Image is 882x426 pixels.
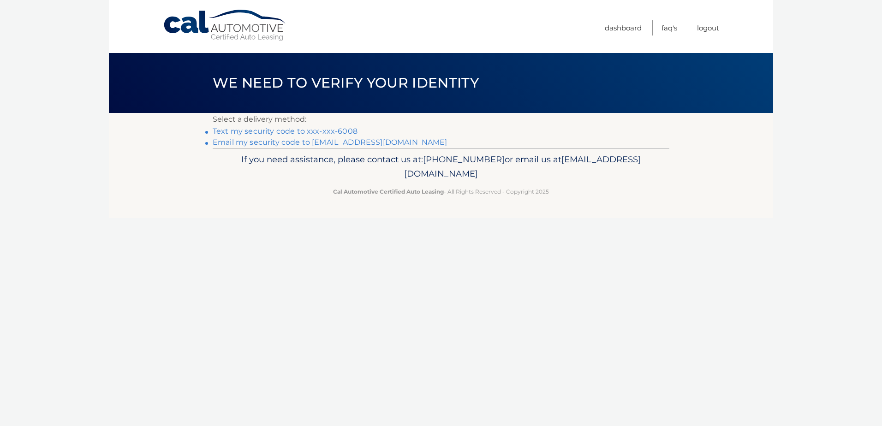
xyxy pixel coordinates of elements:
p: If you need assistance, please contact us at: or email us at [219,152,663,182]
p: Select a delivery method: [213,113,669,126]
a: Dashboard [605,20,642,35]
span: We need to verify your identity [213,74,479,91]
a: Logout [697,20,719,35]
strong: Cal Automotive Certified Auto Leasing [333,188,444,195]
p: - All Rights Reserved - Copyright 2025 [219,187,663,196]
span: [PHONE_NUMBER] [423,154,505,165]
a: Text my security code to xxx-xxx-6008 [213,127,358,136]
a: FAQ's [661,20,677,35]
a: Cal Automotive [163,9,287,42]
a: Email my security code to [EMAIL_ADDRESS][DOMAIN_NAME] [213,138,447,147]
